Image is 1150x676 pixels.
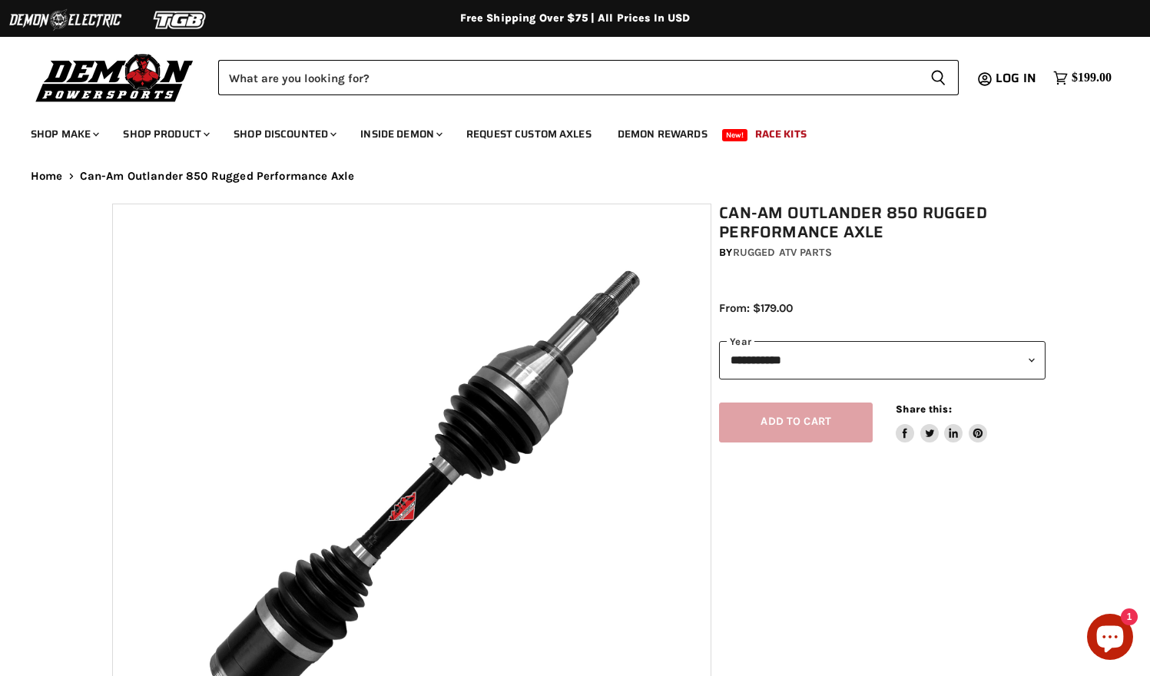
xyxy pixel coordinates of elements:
a: Demon Rewards [606,118,719,150]
h1: Can-Am Outlander 850 Rugged Performance Axle [719,204,1046,242]
span: Can-Am Outlander 850 Rugged Performance Axle [80,170,355,183]
a: Rugged ATV Parts [733,246,832,259]
a: Log in [989,71,1046,85]
img: Demon Powersports [31,50,199,104]
aside: Share this: [896,403,987,443]
inbox-online-store-chat: Shopify online store chat [1082,614,1138,664]
a: Inside Demon [349,118,452,150]
a: Race Kits [744,118,818,150]
span: Log in [996,68,1036,88]
a: $199.00 [1046,67,1119,89]
span: New! [722,129,748,141]
span: From: $179.00 [719,301,793,315]
a: Home [31,170,63,183]
input: Search [218,60,918,95]
a: Shop Product [111,118,219,150]
form: Product [218,60,959,95]
img: TGB Logo 2 [123,5,238,35]
button: Search [918,60,959,95]
span: Share this: [896,403,951,415]
a: Shop Make [19,118,108,150]
select: year [719,341,1046,379]
ul: Main menu [19,112,1108,150]
a: Request Custom Axles [455,118,603,150]
div: by [719,244,1046,261]
a: Shop Discounted [222,118,346,150]
img: Demon Electric Logo 2 [8,5,123,35]
span: $199.00 [1072,71,1112,85]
